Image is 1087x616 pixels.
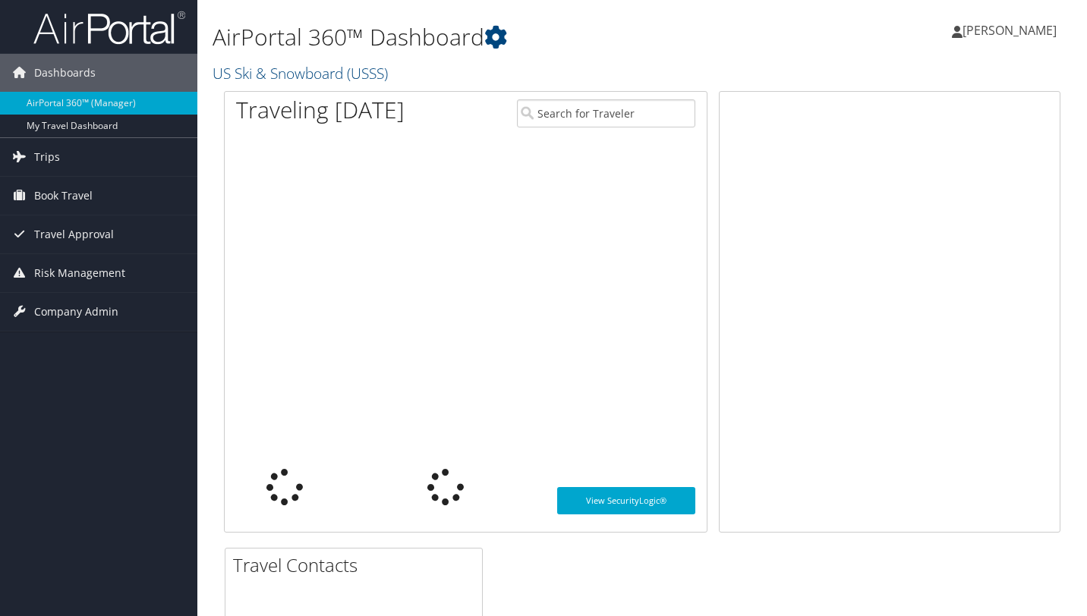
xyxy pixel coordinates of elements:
input: Search for Traveler [517,99,695,127]
span: Book Travel [34,177,93,215]
span: [PERSON_NAME] [963,22,1057,39]
h1: Traveling [DATE] [236,94,405,126]
span: Company Admin [34,293,118,331]
h2: Travel Contacts [233,552,482,578]
a: US Ski & Snowboard (USSS) [213,63,392,83]
span: Risk Management [34,254,125,292]
span: Dashboards [34,54,96,92]
span: Travel Approval [34,215,114,253]
span: Trips [34,138,60,176]
img: airportal-logo.png [33,10,185,46]
h1: AirPortal 360™ Dashboard [213,21,786,53]
a: [PERSON_NAME] [952,8,1072,53]
a: View SecurityLogic® [557,487,695,514]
